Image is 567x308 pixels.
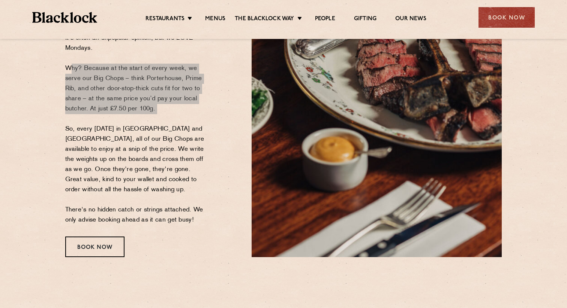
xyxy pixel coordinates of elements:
[354,15,376,24] a: Gifting
[32,12,97,23] img: BL_Textured_Logo-footer-cropped.svg
[315,15,335,24] a: People
[235,15,294,24] a: The Blacklock Way
[65,237,124,257] div: Book Now
[478,7,535,28] div: Book Now
[205,15,225,24] a: Menus
[395,15,426,24] a: Our News
[145,15,184,24] a: Restaurants
[65,33,209,225] p: It's often an unpopular opinion, but we LOVE Mondays. Why? Because at the start of every week, we...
